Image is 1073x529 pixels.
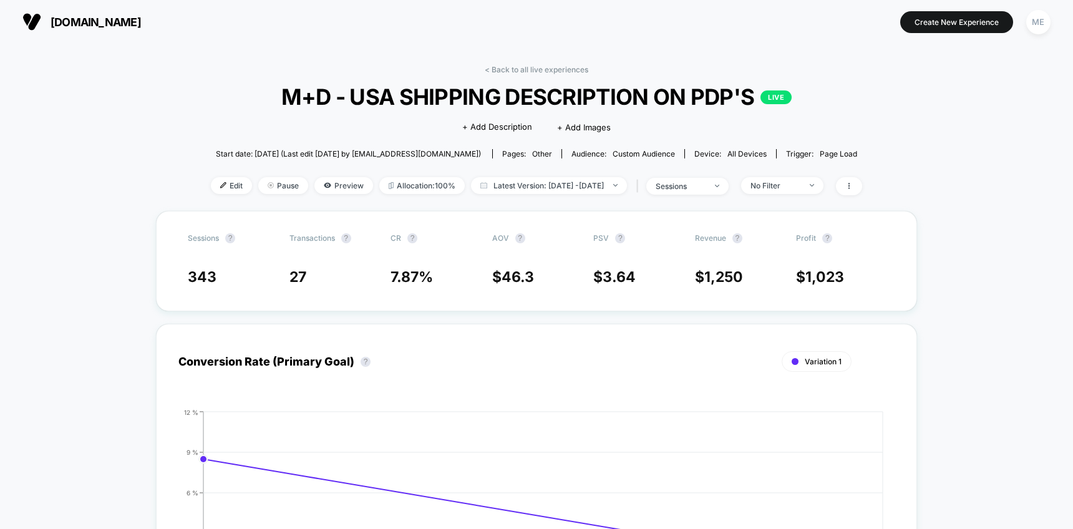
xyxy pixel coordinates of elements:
span: Latest Version: [DATE] - [DATE] [471,177,627,194]
tspan: 9 % [187,448,198,455]
span: Transactions [289,233,335,243]
span: Edit [211,177,252,194]
button: ? [732,233,742,243]
span: 7.87 % [391,268,433,286]
div: Pages: [502,149,552,158]
span: $ [492,268,534,286]
span: CR [391,233,401,243]
p: LIVE [760,90,792,104]
button: ? [515,233,525,243]
span: AOV [492,233,509,243]
span: + Add Images [557,122,611,132]
span: | [633,177,646,195]
img: end [268,182,274,188]
a: < Back to all live experiences [485,65,588,74]
div: No Filter [750,181,800,190]
span: 1,250 [704,268,743,286]
span: Pause [258,177,308,194]
tspan: 6 % [187,488,198,496]
span: $ [593,268,636,286]
span: 27 [289,268,306,286]
img: rebalance [389,182,394,189]
img: calendar [480,182,487,188]
img: edit [220,182,226,188]
span: Preview [314,177,373,194]
img: end [715,185,719,187]
span: other [532,149,552,158]
span: Page Load [820,149,857,158]
button: ? [361,357,371,367]
span: all devices [727,149,767,158]
span: Variation 1 [805,357,842,366]
div: sessions [656,182,706,191]
img: Visually logo [22,12,41,31]
button: ? [822,233,832,243]
button: Create New Experience [900,11,1013,33]
span: [DOMAIN_NAME] [51,16,141,29]
span: 46.3 [502,268,534,286]
span: + Add Description [462,121,532,133]
span: Device: [684,149,776,158]
span: Revenue [695,233,726,243]
span: Start date: [DATE] (Last edit [DATE] by [EMAIL_ADDRESS][DOMAIN_NAME]) [216,149,481,158]
span: $ [695,268,743,286]
img: end [613,184,618,187]
span: Custom Audience [613,149,675,158]
div: Trigger: [786,149,857,158]
span: 343 [188,268,216,286]
span: 3.64 [603,268,636,286]
span: Profit [796,233,816,243]
span: $ [796,268,844,286]
span: M+D - USA SHIPPING DESCRIPTION ON PDP'S [243,84,830,110]
button: ? [407,233,417,243]
span: Allocation: 100% [379,177,465,194]
button: ME [1022,9,1054,35]
button: ? [615,233,625,243]
button: ? [341,233,351,243]
span: 1,023 [805,268,844,286]
div: ME [1026,10,1051,34]
span: Sessions [188,233,219,243]
button: [DOMAIN_NAME] [19,12,145,32]
tspan: 12 % [184,408,198,415]
button: ? [225,233,235,243]
div: Audience: [571,149,675,158]
span: PSV [593,233,609,243]
img: end [810,184,814,187]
